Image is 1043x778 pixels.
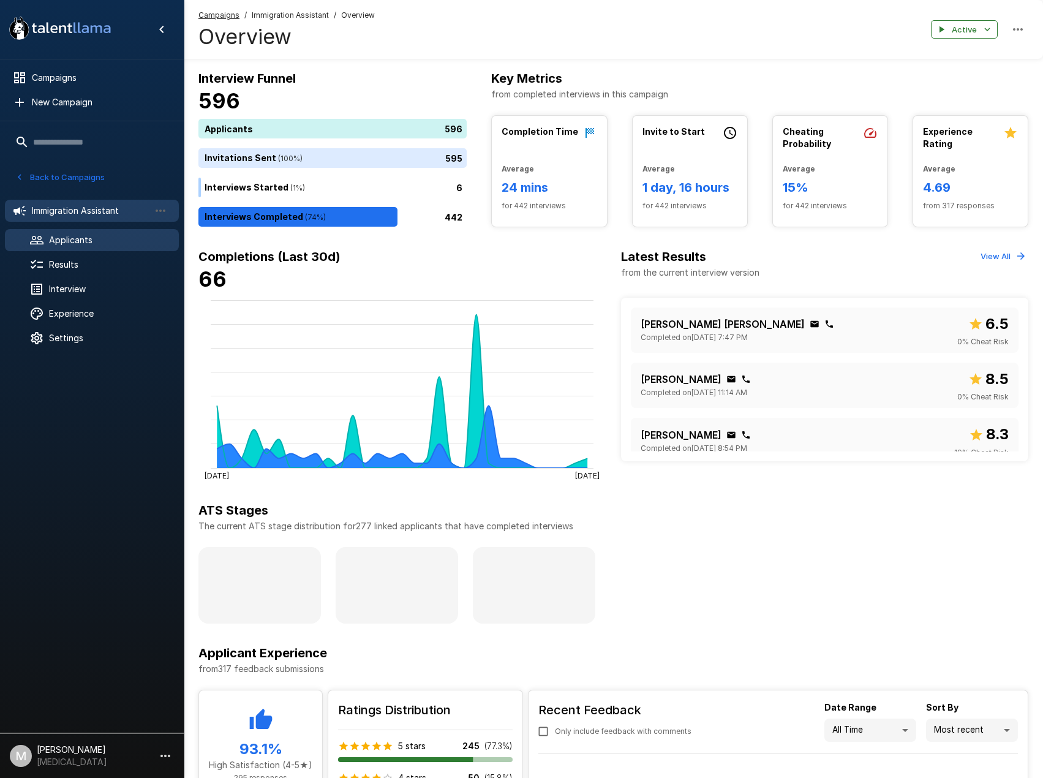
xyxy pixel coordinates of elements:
b: Sort By [926,702,958,712]
div: Click to copy [726,374,736,384]
p: The current ATS stage distribution for 277 linked applicants that have completed interviews [198,520,1028,532]
span: 0 % Cheat Risk [957,336,1009,348]
b: Average [923,164,955,173]
button: View All [977,247,1028,266]
p: High Satisfaction (4-5★) [209,759,312,771]
b: Date Range [824,702,876,712]
span: Overview [341,9,375,21]
p: ( 77.3 %) [484,740,513,752]
b: 6.5 [985,315,1009,333]
p: 5 stars [398,740,426,752]
span: Overall score out of 10 [968,312,1009,336]
span: for 442 interviews [642,200,737,212]
p: from the current interview version [621,266,759,279]
b: ATS Stages [198,503,268,518]
p: from completed interviews in this campaign [491,88,1028,100]
h6: Recent Feedback [538,700,701,720]
h6: 1 day, 16 hours [642,178,737,197]
h5: 93.1 % [209,739,312,759]
h6: 15% [783,178,878,197]
span: Completed on [DATE] 8:54 PM [641,442,747,455]
p: 6 [456,181,462,194]
b: Completion Time [502,126,578,137]
b: Interview Funnel [198,71,296,86]
span: for 442 interviews [502,200,597,212]
b: Average [642,164,675,173]
b: 8.5 [985,370,1009,388]
div: Click to copy [741,374,751,384]
b: 596 [198,88,240,113]
span: 19 % Cheat Risk [954,447,1009,459]
span: / [334,9,336,21]
span: Only include feedback with comments [555,725,691,738]
b: Key Metrics [491,71,562,86]
b: Experience Rating [923,126,973,149]
div: Click to copy [726,430,736,440]
p: [PERSON_NAME] [641,372,721,387]
b: Latest Results [621,249,706,264]
b: Invite to Start [642,126,705,137]
p: 595 [445,152,462,165]
b: Cheating Probability [783,126,831,149]
p: 245 [462,740,480,752]
span: Completed on [DATE] 11:14 AM [641,387,747,399]
span: for 442 interviews [783,200,878,212]
span: 0 % Cheat Risk [957,391,1009,403]
div: Most recent [926,719,1018,742]
span: Immigration Assistant [252,9,329,21]
span: / [244,9,247,21]
p: [PERSON_NAME] [PERSON_NAME] [641,317,805,331]
span: from 317 responses [923,200,1018,212]
div: All Time [824,719,916,742]
span: Overall score out of 10 [969,423,1009,446]
div: Click to copy [810,319,819,329]
h6: Ratings Distribution [338,700,513,720]
tspan: [DATE] [575,470,600,480]
u: Campaigns [198,10,239,20]
b: 66 [198,266,227,292]
p: 596 [445,123,462,135]
span: Overall score out of 10 [968,368,1009,391]
div: Click to copy [741,430,751,440]
b: 8.3 [986,425,1009,443]
p: [PERSON_NAME] [641,428,721,442]
h6: 24 mins [502,178,597,197]
button: Active [931,20,998,39]
p: from 317 feedback submissions [198,663,1028,675]
tspan: [DATE] [205,470,229,480]
b: Average [502,164,534,173]
span: Completed on [DATE] 7:47 PM [641,331,748,344]
div: Click to copy [824,319,834,329]
p: 442 [445,211,462,224]
h4: Overview [198,24,375,50]
b: Average [783,164,815,173]
b: Applicant Experience [198,646,327,660]
h6: 4.69 [923,178,1018,197]
b: Completions (Last 30d) [198,249,341,264]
